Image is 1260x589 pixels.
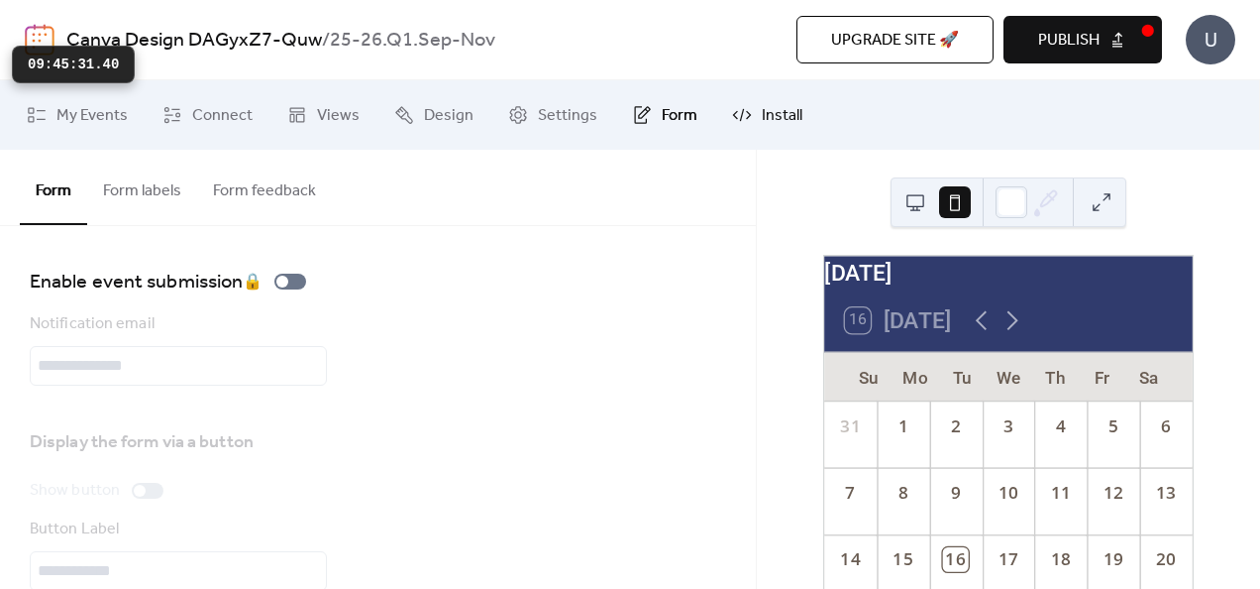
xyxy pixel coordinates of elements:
img: logo [25,24,54,56]
span: Publish [1038,29,1100,53]
a: Form [617,88,712,142]
div: Th [1032,353,1079,402]
div: Mo [892,353,938,402]
button: Form labels [87,150,197,223]
b: 25-26.Q1.Sep-Nov [330,22,495,59]
button: Form feedback [197,150,332,223]
div: 11 [1048,481,1074,507]
div: 9 [943,481,969,507]
div: 09:45:31.40 [12,46,135,83]
div: 7 [838,481,864,507]
span: Design [424,104,473,128]
div: 8 [891,481,916,507]
div: 4 [1048,414,1074,440]
div: 5 [1101,414,1126,440]
div: 14 [838,547,864,573]
div: 2 [943,414,969,440]
div: 15 [891,547,916,573]
a: Connect [148,88,267,142]
a: My Events [12,88,143,142]
span: Install [762,104,802,128]
div: We [985,353,1031,402]
div: Sa [1125,353,1172,402]
div: Su [845,353,892,402]
a: Settings [493,88,612,142]
b: / [322,22,330,59]
button: Publish [1003,16,1162,63]
div: Fr [1079,353,1125,402]
div: [DATE] [824,256,1193,290]
span: My Events [56,104,128,128]
span: Views [317,104,360,128]
div: 13 [1153,481,1179,507]
div: 17 [996,547,1021,573]
a: Views [272,88,374,142]
a: Design [379,88,488,142]
div: 20 [1153,547,1179,573]
a: Canva Design DAGyxZ7-Quw [66,22,322,59]
div: 19 [1101,547,1126,573]
div: 10 [996,481,1021,507]
div: 18 [1048,547,1074,573]
span: Connect [192,104,253,128]
button: Upgrade site 🚀 [796,16,994,63]
div: Tu [938,353,985,402]
div: 16 [943,547,969,573]
button: Form [20,150,87,225]
div: 1 [891,414,916,440]
span: Form [662,104,697,128]
span: Settings [538,104,597,128]
div: 6 [1153,414,1179,440]
div: 12 [1101,481,1126,507]
div: 3 [996,414,1021,440]
div: U [1186,15,1235,64]
a: Install [717,88,817,142]
span: Upgrade site 🚀 [831,29,959,53]
div: 31 [838,414,864,440]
